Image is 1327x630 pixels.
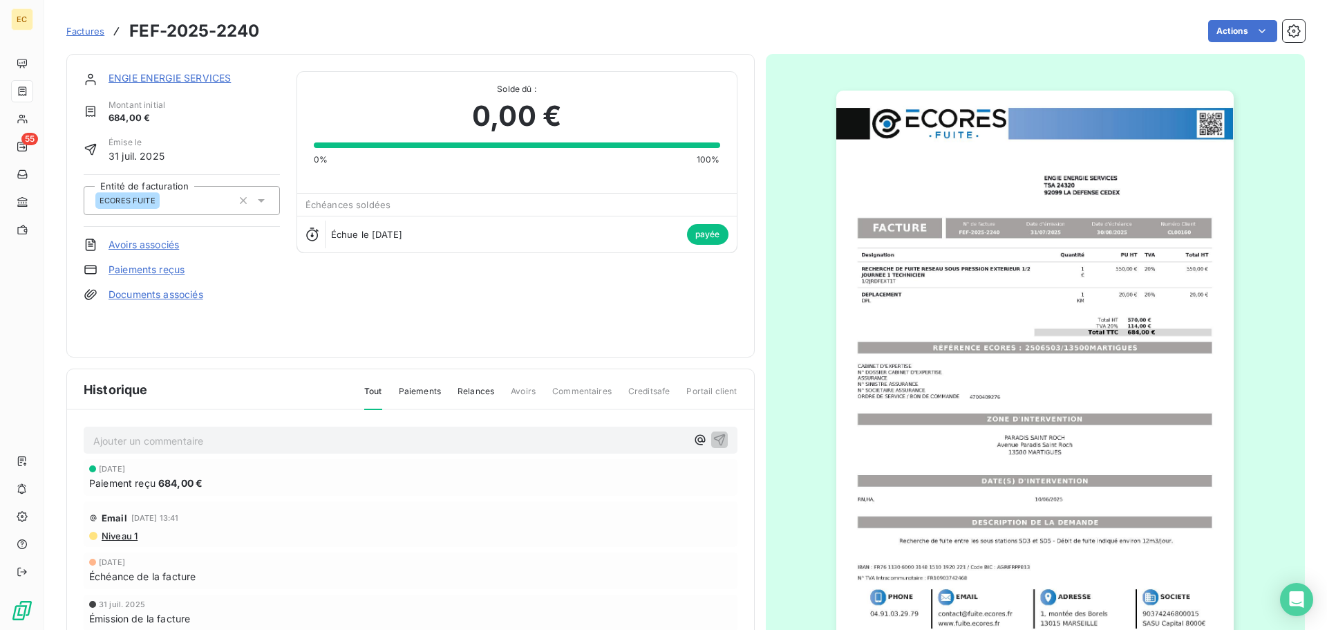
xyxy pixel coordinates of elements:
[458,385,494,409] span: Relances
[84,380,148,399] span: Historique
[99,465,125,473] span: [DATE]
[102,512,127,524] span: Email
[21,133,38,145] span: 55
[66,26,104,37] span: Factures
[89,476,156,490] span: Paiement reçu
[99,600,145,609] span: 31 juil. 2025
[472,95,561,137] span: 0,00 €
[66,24,104,38] a: Factures
[331,229,402,240] span: Échue le [DATE]
[100,196,156,205] span: ECORES FUITE
[89,611,190,626] span: Émission de la facture
[89,569,196,584] span: Échéance de la facture
[109,136,164,149] span: Émise le
[314,154,328,166] span: 0%
[1280,583,1313,616] div: Open Intercom Messenger
[99,558,125,566] span: [DATE]
[131,514,179,522] span: [DATE] 13:41
[109,149,164,163] span: 31 juil. 2025
[109,288,203,302] a: Documents associés
[314,83,720,95] span: Solde dû :
[399,385,441,409] span: Paiements
[1208,20,1277,42] button: Actions
[697,154,720,166] span: 100%
[129,19,259,44] h3: FEF-2025-2240
[11,8,33,30] div: EC
[109,72,231,84] a: ENGIE ENERGIE SERVICES
[109,111,165,125] span: 684,00 €
[686,385,737,409] span: Portail client
[628,385,670,409] span: Creditsafe
[511,385,536,409] span: Avoirs
[11,600,33,622] img: Logo LeanPay
[100,530,138,541] span: Niveau 1
[109,238,179,252] a: Avoirs associés
[687,224,728,245] span: payée
[364,385,382,410] span: Tout
[305,199,391,210] span: Échéances soldées
[552,385,612,409] span: Commentaires
[158,476,203,490] span: 684,00 €
[109,263,185,277] a: Paiements reçus
[109,99,165,111] span: Montant initial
